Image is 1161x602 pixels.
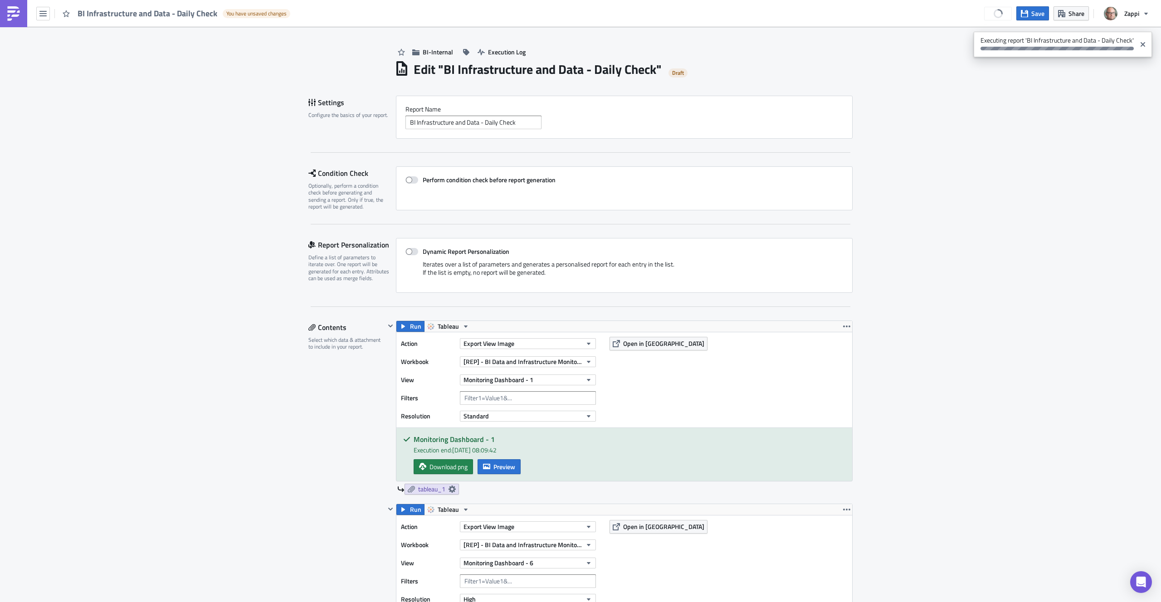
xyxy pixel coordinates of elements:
div: Configure the basics of your report. [308,112,390,118]
label: Filters [401,574,455,588]
div: Select which data & attachment to include in your report. [308,336,385,350]
span: Open in [GEOGRAPHIC_DATA] [623,339,704,348]
h1: Edit " BI Infrastructure and Data - Daily Check " [414,61,662,78]
button: Preview [478,459,521,474]
div: Define a list of parameters to iterate over. One report will be generated for each entry. Attribu... [308,254,390,282]
div: Condition Check [308,166,396,180]
span: Standard [463,411,489,421]
button: Hide content [385,320,396,331]
span: Run [410,504,421,515]
span: Export View Image [463,522,514,531]
button: Standard [460,411,596,422]
label: Workbook [401,538,455,552]
span: Draft [672,69,684,77]
span: BI Infrastructure and Data - Daily Check [78,8,218,19]
button: Execution Log [473,45,530,59]
button: BI-Internal [408,45,458,59]
span: Executing report 'BI Infrastructure and Data - Daily Check' [974,32,1136,55]
span: Preview [493,462,515,471]
input: Filter1=Value1&... [460,574,596,588]
span: Save [1031,9,1044,18]
button: [REP] - BI Data and Infrastructure Monitoring Workbook [460,539,596,550]
div: Execution end: [DATE] 08:09:42 [414,445,845,455]
span: Download png [429,462,468,471]
a: Download png [414,459,473,474]
button: Run [396,321,424,332]
span: [REP] - BI Data and Infrastructure Monitoring Workbook [463,357,582,366]
a: Workbook Link [4,4,45,11]
button: Close [1136,34,1150,55]
div: Contents [308,320,385,334]
span: Monitoring Dashboard - 1 [463,375,533,384]
button: Run [396,504,424,515]
span: You have unsaved changes [226,10,287,17]
label: View [401,556,455,570]
div: Report Personalization [308,238,396,252]
label: Action [401,520,455,534]
a: tableau_1 [405,484,459,495]
button: Open in [GEOGRAPHIC_DATA] [610,520,707,534]
input: Filter1=Value1&... [460,391,596,405]
span: Zappi [1124,9,1139,18]
span: Tableau [438,504,459,515]
strong: Perform condition check before report generation [423,175,556,184]
body: Rich Text Area. Press ALT-0 for help. [4,4,433,31]
div: Optionally, perform a condition check before generating and sending a report. Only if true, the r... [308,182,390,210]
label: Resolution [401,409,455,423]
label: Workbook [401,355,455,369]
span: Execution Log [488,47,526,57]
label: Filters [401,391,455,405]
span: Tableau [438,321,459,332]
button: Monitoring Dashboard - 6 [460,558,596,568]
img: tableau_2 [4,24,39,31]
label: Action [401,337,455,350]
div: Settings [308,96,396,109]
div: Open Intercom Messenger [1130,571,1152,593]
span: tableau_1 [418,485,445,493]
button: [REP] - BI Data and Infrastructure Monitoring Workbook [460,356,596,367]
strong: Dynamic Report Personalization [423,247,509,256]
img: PushMetrics [6,6,21,21]
button: Save [1016,6,1049,20]
span: Share [1068,9,1084,18]
span: Open in [GEOGRAPHIC_DATA] [623,522,704,531]
img: Avatar [1103,6,1118,21]
h5: Monitoring Dashboard - 1 [414,436,845,443]
span: Monitoring Dashboard - 6 [463,558,533,568]
button: Zappi [1098,4,1154,24]
button: Export View Image [460,521,596,532]
button: Hide content [385,504,396,515]
span: [REP] - BI Data and Infrastructure Monitoring Workbook [463,540,582,549]
button: Export View Image [460,338,596,349]
span: BI-Internal [423,47,453,57]
button: Tableau [424,504,473,515]
span: Run [410,321,421,332]
label: View [401,373,455,387]
button: Tableau [424,321,473,332]
label: Report Nam﻿e [405,105,843,113]
div: Iterates over a list of parameters and generates a personalised report for each entry in the list... [405,260,843,283]
button: Monitoring Dashboard - 1 [460,374,596,385]
button: Open in [GEOGRAPHIC_DATA] [610,337,707,350]
img: tableau_1 [4,14,39,21]
span: Export View Image [463,339,514,348]
button: Share [1054,6,1089,20]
